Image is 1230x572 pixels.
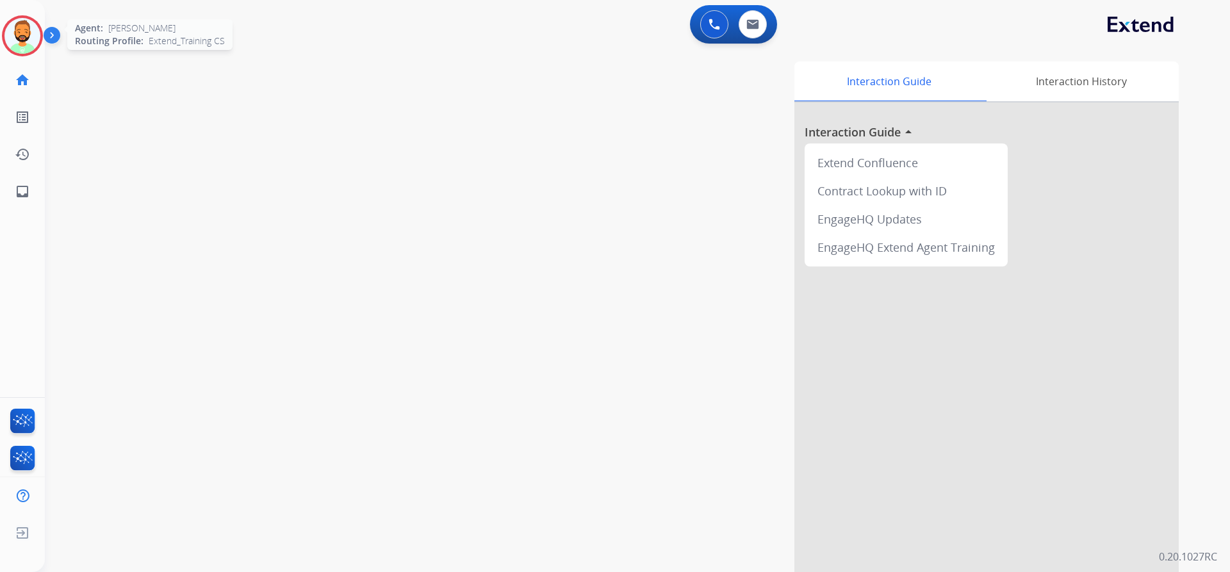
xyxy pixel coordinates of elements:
mat-icon: history [15,147,30,162]
mat-icon: inbox [15,184,30,199]
mat-icon: list_alt [15,110,30,125]
span: Agent: [75,22,103,35]
span: Routing Profile: [75,35,143,47]
mat-icon: home [15,72,30,88]
div: Interaction History [983,61,1179,101]
p: 0.20.1027RC [1159,549,1217,564]
div: EngageHQ Updates [810,205,1003,233]
span: Extend_Training CS [149,35,225,47]
span: [PERSON_NAME] [108,22,176,35]
div: Extend Confluence [810,149,1003,177]
img: avatar [4,18,40,54]
div: EngageHQ Extend Agent Training [810,233,1003,261]
div: Interaction Guide [794,61,983,101]
div: Contract Lookup with ID [810,177,1003,205]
